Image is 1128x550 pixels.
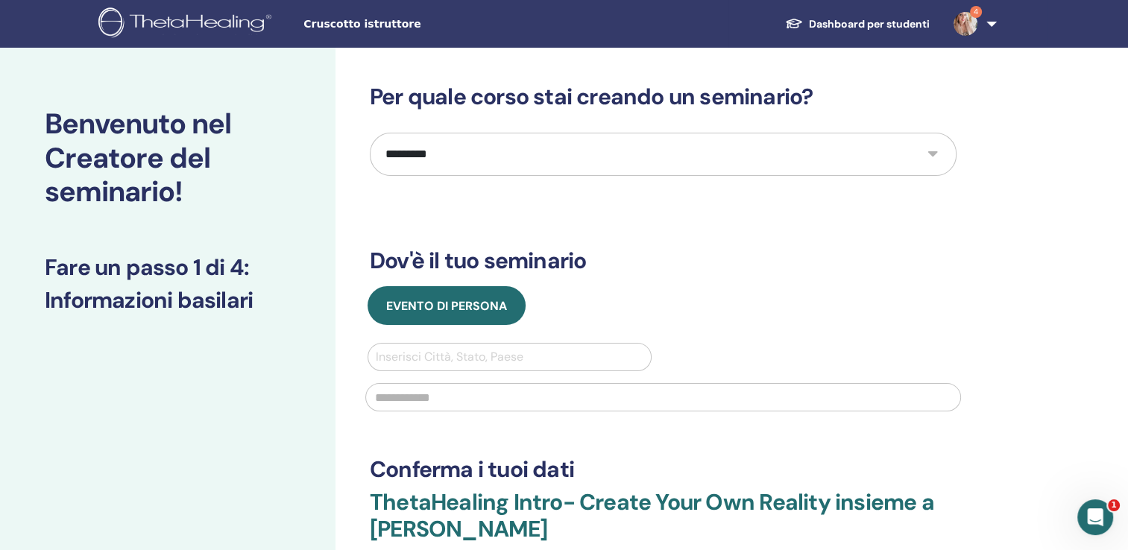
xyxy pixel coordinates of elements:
span: Cruscotto istruttore [303,16,527,32]
a: Dashboard per studenti [773,10,942,38]
h3: Informazioni basilari [45,287,291,314]
img: graduation-cap-white.svg [785,17,803,30]
h3: Fare un passo 1 di 4 : [45,254,291,281]
img: default.png [954,12,977,36]
h3: Conferma i tuoi dati [370,456,957,483]
button: Evento di persona [368,286,526,325]
span: 1 [1108,499,1120,511]
iframe: Intercom live chat [1077,499,1113,535]
span: Evento di persona [386,298,507,314]
span: 4 [970,6,982,18]
h2: Benvenuto nel Creatore del seminario! [45,107,291,209]
img: logo.png [98,7,277,41]
h3: Dov'è il tuo seminario [370,247,957,274]
h3: Per quale corso stai creando un seminario? [370,83,957,110]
